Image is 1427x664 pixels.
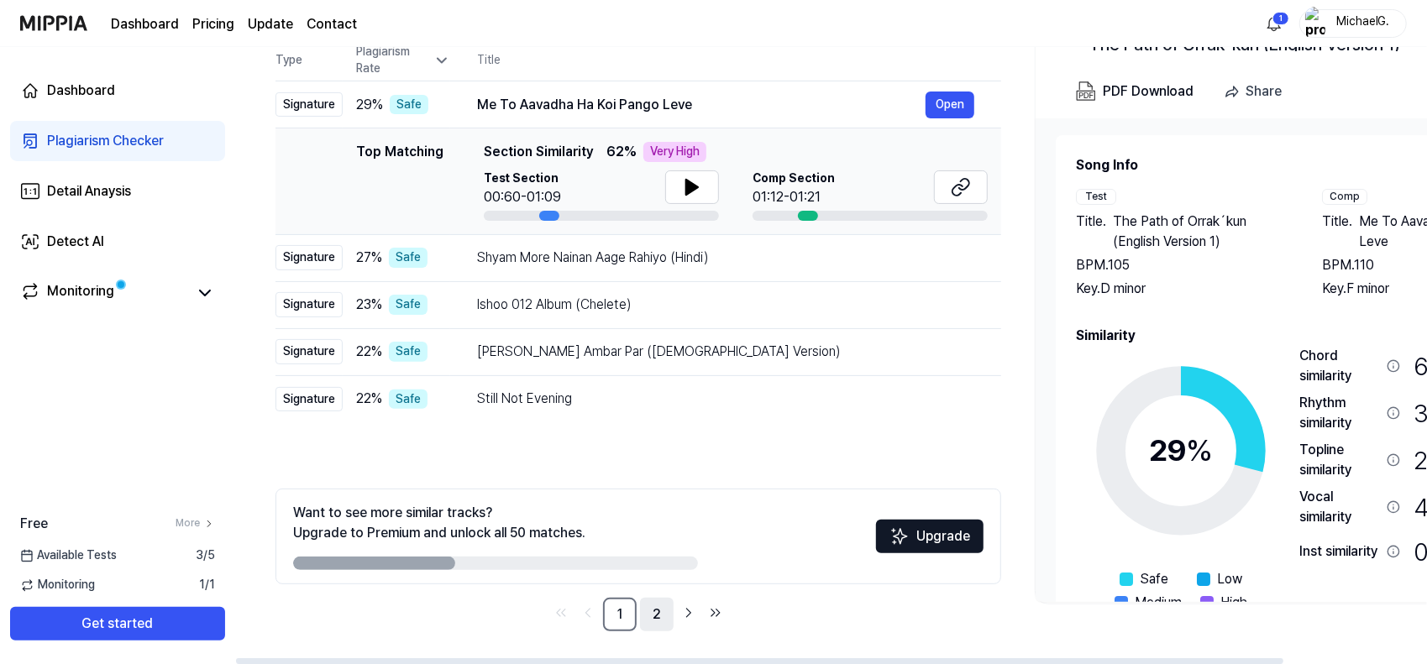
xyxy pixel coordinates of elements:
[753,187,835,207] div: 01:12-01:21
[1186,432,1213,468] span: %
[677,601,700,625] a: Go to next page
[640,598,674,631] a: 2
[1246,81,1282,102] div: Share
[1261,10,1288,37] button: 알림1
[1330,13,1396,32] div: MichaelG.
[1140,569,1168,589] span: Safe
[10,71,225,111] a: Dashboard
[1264,13,1284,34] img: 알림
[10,171,225,212] a: Detail Anaysis
[1217,75,1295,108] button: Share
[477,342,974,362] div: [PERSON_NAME] Ambar Par ([DEMOGRAPHIC_DATA] Version)
[275,387,343,412] div: Signature
[1322,212,1352,252] span: Title .
[176,516,215,531] a: More
[1113,212,1288,252] span: The Path of Orrak´kun (English Version 1)
[1076,189,1116,205] div: Test
[20,514,48,534] span: Free
[1076,81,1096,102] img: PDF Download
[1149,428,1213,473] div: 29
[576,601,600,625] a: Go to previous page
[356,95,383,115] span: 29 %
[356,248,382,268] span: 27 %
[47,181,131,201] div: Detail Anaysis
[293,503,585,543] div: Want to see more similar tracks? Upgrade to Premium and unlock all 50 matches.
[356,142,443,221] div: Top Matching
[1299,393,1380,433] div: Rhythm similarity
[356,44,450,76] div: Plagiarism Rate
[20,547,117,564] span: Available Tests
[477,40,1001,81] th: Title
[1299,346,1380,386] div: Chord similarity
[876,520,984,553] button: Upgrade
[47,281,114,305] div: Monitoring
[477,248,974,268] div: Shyam More Nainan Aage Rahiyo (Hindi)
[20,577,95,593] span: Monitoring
[1299,541,1380,562] div: Inst similarity
[1299,487,1380,527] div: Vocal similarity
[1220,593,1247,613] span: High
[876,534,984,550] a: SparklesUpgrade
[1076,279,1288,299] div: Key. D minor
[196,547,215,564] span: 3 / 5
[1322,189,1367,205] div: Comp
[390,95,428,115] div: Safe
[389,295,428,315] div: Safe
[275,92,343,118] div: Signature
[1217,569,1242,589] span: Low
[1076,255,1288,275] div: BPM. 105
[484,142,593,162] span: Section Similarity
[248,14,293,34] a: Update
[1299,440,1380,480] div: Topline similarity
[1305,7,1325,40] img: profile
[192,14,234,34] a: Pricing
[10,607,225,640] button: Get started
[356,389,382,409] span: 22 %
[10,222,225,262] a: Detect AI
[111,14,179,34] a: Dashboard
[889,526,910,546] img: Sparkles
[926,91,974,118] button: Open
[307,14,357,34] a: Contact
[275,339,343,364] div: Signature
[47,131,164,151] div: Plagiarism Checker
[1103,81,1194,102] div: PDF Download
[356,342,382,362] span: 22 %
[275,245,343,270] div: Signature
[484,187,561,207] div: 00:60-01:09
[1299,9,1407,38] button: profileMichaelG.
[389,390,428,410] div: Safe
[477,295,974,315] div: Ishoo 012 Album (Chelete)
[356,295,382,315] span: 23 %
[1272,12,1289,25] div: 1
[47,232,104,252] div: Detect AI
[47,81,115,101] div: Dashboard
[549,601,573,625] a: Go to first page
[1073,75,1197,108] button: PDF Download
[484,170,561,187] span: Test Section
[10,121,225,161] a: Plagiarism Checker
[275,40,343,81] th: Type
[199,577,215,593] span: 1 / 1
[603,598,637,631] a: 1
[477,95,926,115] div: Me To Aavadha Ha Koi Pango Leve
[389,342,428,362] div: Safe
[275,598,1001,631] nav: pagination
[606,142,637,162] span: 62 %
[1135,593,1182,613] span: Medium
[643,142,706,162] div: Very High
[753,170,835,187] span: Comp Section
[1076,212,1106,252] span: Title .
[704,601,727,625] a: Go to last page
[20,281,188,305] a: Monitoring
[389,248,428,268] div: Safe
[275,292,343,317] div: Signature
[477,389,974,409] div: Still Not Evening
